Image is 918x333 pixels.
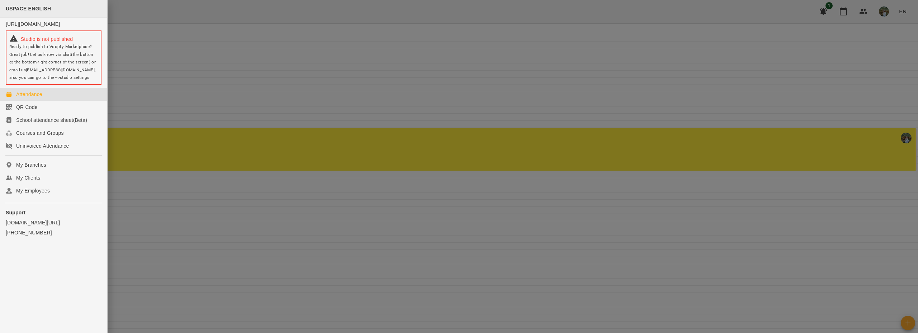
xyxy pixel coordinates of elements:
div: My Branches [16,161,46,168]
div: Studio is not published [9,34,98,43]
a: [DOMAIN_NAME][URL] [6,219,101,226]
div: QR Code [16,104,38,111]
a: studio settings [60,75,89,80]
div: My Clients [16,174,40,181]
div: School attendance sheet(Beta) [16,116,87,124]
div: Courses and Groups [16,129,64,137]
a: [PHONE_NUMBER] [6,229,101,236]
a: [URL][DOMAIN_NAME] [6,21,60,27]
span: USPACE ENGLISH [6,6,51,11]
p: Support [6,209,101,216]
div: Uninvoiced Attendance [16,142,69,149]
a: [EMAIL_ADDRESS][DOMAIN_NAME] [26,67,95,72]
div: My Employees [16,187,50,194]
div: Attendance [16,91,42,98]
span: Ready to publish to Voopty Marketplace? Great job! Let us know via chat(the button at the bottom-... [9,44,96,80]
